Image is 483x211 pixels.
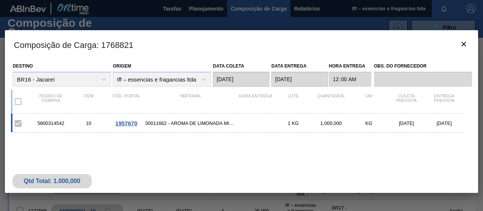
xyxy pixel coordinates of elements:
[32,120,70,126] div: 5800314542
[108,94,145,109] div: Cód. Portal
[70,94,108,109] div: Item
[312,94,350,109] div: Quantidade
[329,61,371,72] label: Hora Entrega
[237,94,274,109] div: Hora Entrega
[70,120,108,126] div: 10
[18,178,86,185] div: Qtd Total: 1.000,000
[388,94,425,109] div: Coleta Prevista
[5,30,478,59] h3: Composição de Carga : 1768821
[274,120,312,126] div: 1 KG
[388,120,425,126] div: [DATE]
[425,94,463,109] div: Entrega Prevista
[271,72,328,87] input: dd/mm/yyyy
[374,61,472,72] label: Obs. do Fornecedor
[350,120,388,126] div: KG
[32,94,70,109] div: Pedido de compra
[350,94,388,109] div: UM
[13,63,33,69] label: Destino
[145,120,237,126] span: 30011662 - AROMA DE LIMONADA MIKES - IBC
[145,94,237,109] div: Material
[115,120,137,126] span: 1957670
[113,63,131,69] label: Origem
[108,120,145,126] div: Ir para o Pedido
[425,120,463,126] div: [DATE]
[213,72,269,87] input: dd/mm/yyyy
[271,63,306,69] label: Data entrega
[312,120,350,126] div: 1.000,000
[274,94,312,109] div: Lote
[213,63,244,69] label: Data coleta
